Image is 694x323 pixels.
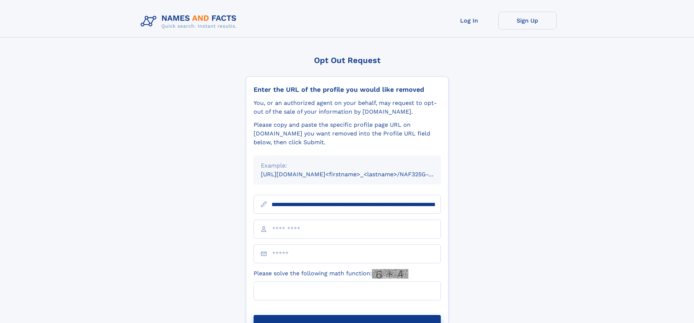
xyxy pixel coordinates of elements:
[138,12,243,31] img: Logo Names and Facts
[254,86,441,94] div: Enter the URL of the profile you would like removed
[261,161,434,170] div: Example:
[254,269,408,279] label: Please solve the following math function:
[254,99,441,116] div: You, or an authorized agent on your behalf, may request to opt-out of the sale of your informatio...
[498,12,557,29] a: Sign Up
[254,121,441,147] div: Please copy and paste the specific profile page URL on [DOMAIN_NAME] you want removed into the Pr...
[261,171,455,178] small: [URL][DOMAIN_NAME]<firstname>_<lastname>/NAF325G-xxxxxxxx
[440,12,498,29] a: Log In
[246,56,448,65] div: Opt Out Request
